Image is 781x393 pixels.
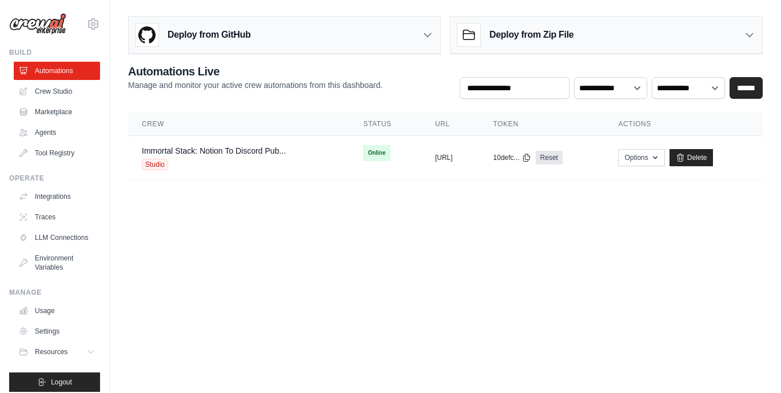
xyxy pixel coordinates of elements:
[51,378,72,387] span: Logout
[489,28,573,42] h3: Deploy from Zip File
[128,113,349,136] th: Crew
[604,113,763,136] th: Actions
[14,228,100,247] a: LLM Connections
[493,153,531,162] button: 10defc...
[14,343,100,361] button: Resources
[128,63,382,79] h2: Automations Live
[363,145,390,161] span: Online
[142,146,286,155] a: Immortal Stack: Notion To Discord Pub...
[9,13,66,35] img: Logo
[14,144,100,162] a: Tool Registry
[618,149,664,166] button: Options
[14,82,100,101] a: Crew Studio
[14,187,100,206] a: Integrations
[14,103,100,121] a: Marketplace
[349,113,421,136] th: Status
[14,322,100,340] a: Settings
[9,48,100,57] div: Build
[35,347,67,356] span: Resources
[421,113,480,136] th: URL
[14,249,100,276] a: Environment Variables
[14,302,100,320] a: Usage
[14,62,100,80] a: Automations
[536,151,563,165] a: Reset
[14,208,100,226] a: Traces
[136,23,158,46] img: GitHub Logo
[142,159,168,170] span: Studio
[480,113,605,136] th: Token
[670,149,714,166] a: Delete
[168,28,250,42] h3: Deploy from GitHub
[9,174,100,183] div: Operate
[128,79,382,91] p: Manage and monitor your active crew automations from this dashboard.
[14,123,100,142] a: Agents
[9,372,100,392] button: Logout
[9,288,100,297] div: Manage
